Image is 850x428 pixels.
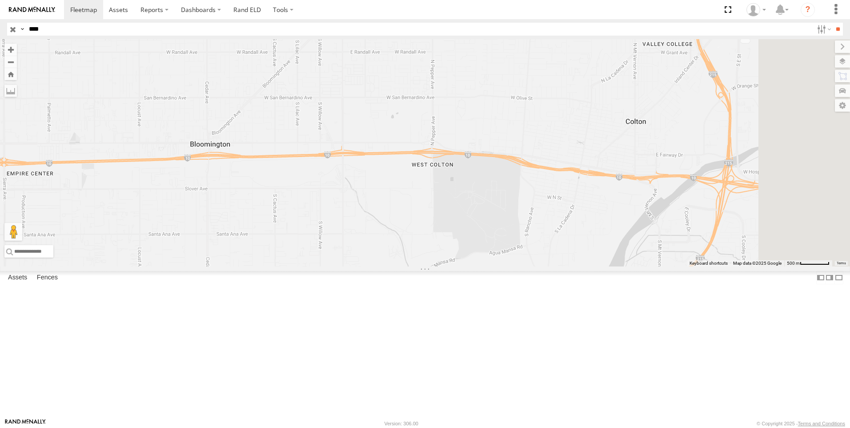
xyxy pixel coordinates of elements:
label: Assets [4,271,32,284]
a: Visit our Website [5,419,46,428]
button: Zoom out [4,56,17,68]
label: Dock Summary Table to the Right [825,271,834,284]
a: Terms and Conditions [798,421,845,426]
div: © Copyright 2025 - [757,421,845,426]
button: Drag Pegman onto the map to open Street View [4,223,22,241]
button: Map Scale: 500 m per 63 pixels [784,260,832,266]
label: Dock Summary Table to the Left [816,271,825,284]
label: Hide Summary Table [834,271,843,284]
i: ? [801,3,815,17]
button: Keyboard shortcuts [690,260,728,266]
div: Norma Casillas [743,3,769,16]
label: Fences [32,271,62,284]
span: Map data ©2025 Google [733,261,782,266]
div: Version: 306.00 [385,421,418,426]
label: Search Query [19,23,26,36]
button: Zoom in [4,44,17,56]
button: Zoom Home [4,68,17,80]
a: Terms (opens in new tab) [837,262,846,265]
label: Map Settings [835,99,850,112]
span: 500 m [787,261,800,266]
label: Search Filter Options [814,23,833,36]
label: Measure [4,85,17,97]
img: rand-logo.svg [9,7,55,13]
